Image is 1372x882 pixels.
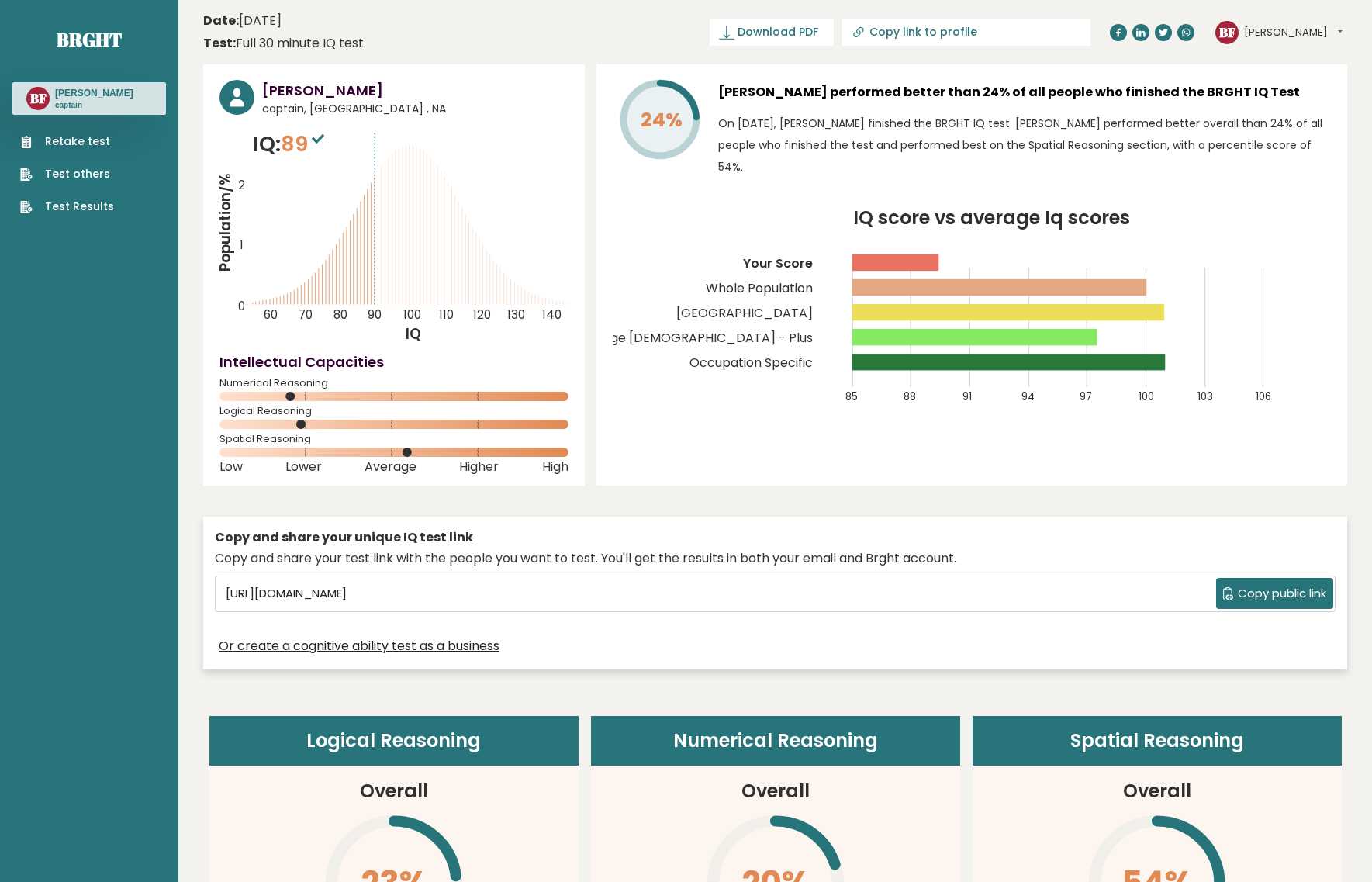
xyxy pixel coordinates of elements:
[30,89,47,107] text: BF
[238,177,245,193] tspan: 2
[1244,25,1343,40] button: [PERSON_NAME]
[640,106,682,133] tspan: 24%
[973,716,1342,766] header: Spatial Reasoning
[543,306,562,323] tspan: 140
[1139,389,1154,404] tspan: 100
[219,464,243,470] span: Low
[904,389,916,404] tspan: 88
[403,306,421,323] tspan: 100
[1080,389,1092,404] tspan: 97
[853,205,1130,230] tspan: IQ score vs average Iq scores
[741,777,810,805] h3: Overall
[219,436,568,442] span: Spatial Reasoning
[706,279,813,297] tspan: Whole Population
[440,306,454,323] tspan: 110
[1197,389,1213,404] tspan: 103
[962,389,972,404] tspan: 91
[845,389,857,404] tspan: 85
[55,87,133,99] h3: [PERSON_NAME]
[1219,22,1235,40] text: BF
[55,100,133,111] p: captain
[710,19,834,46] a: Download PDF
[262,80,568,101] h3: [PERSON_NAME]
[689,355,813,372] tspan: Occupation Specific
[20,166,114,182] a: Test others
[285,464,322,470] span: Lower
[738,24,818,40] span: Download PDF
[365,464,416,470] span: Average
[473,306,491,323] tspan: 120
[219,408,568,414] span: Logical Reasoning
[209,716,579,766] header: Logical Reasoning
[360,777,428,805] h3: Overall
[203,12,282,30] time: [DATE]
[718,112,1331,178] p: On [DATE], [PERSON_NAME] finished the BRGHT IQ test. [PERSON_NAME] performed better overall than ...
[542,464,568,470] span: High
[299,306,313,323] tspan: 70
[1216,578,1333,609] button: Copy public link
[219,637,499,655] a: Or create a cognitive ability test as a business
[238,298,245,314] tspan: 0
[406,324,421,344] tspan: IQ
[203,34,364,53] div: Full 30 minute IQ test
[20,199,114,215] a: Test Results
[262,101,568,117] span: captain, [GEOGRAPHIC_DATA] , NA
[281,130,328,158] span: 89
[1021,389,1035,404] tspan: 94
[676,304,813,322] tspan: [GEOGRAPHIC_DATA]
[219,351,568,372] h4: Intellectual Capacities
[459,464,499,470] span: Higher
[240,237,244,253] tspan: 1
[591,716,960,766] header: Numerical Reasoning
[602,329,813,347] tspan: Age [DEMOGRAPHIC_DATA] - Plus
[20,133,114,150] a: Retake test
[743,254,813,272] tspan: Your Score
[368,306,382,323] tspan: 90
[57,27,122,52] a: Brght
[264,306,278,323] tspan: 60
[333,306,347,323] tspan: 80
[718,80,1331,105] h3: [PERSON_NAME] performed better than 24% of all people who finished the BRGHT IQ Test
[219,380,568,386] span: Numerical Reasoning
[1123,777,1191,805] h3: Overall
[215,528,1336,547] div: Copy and share your unique IQ test link
[1238,585,1326,603] span: Copy public link
[216,173,235,272] tspan: Population/%
[215,549,1336,568] div: Copy and share your test link with the people you want to test. You'll get the results in both yo...
[253,129,328,160] p: IQ:
[203,34,236,52] b: Test:
[1256,389,1271,404] tspan: 106
[203,12,239,29] b: Date:
[507,306,525,323] tspan: 130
